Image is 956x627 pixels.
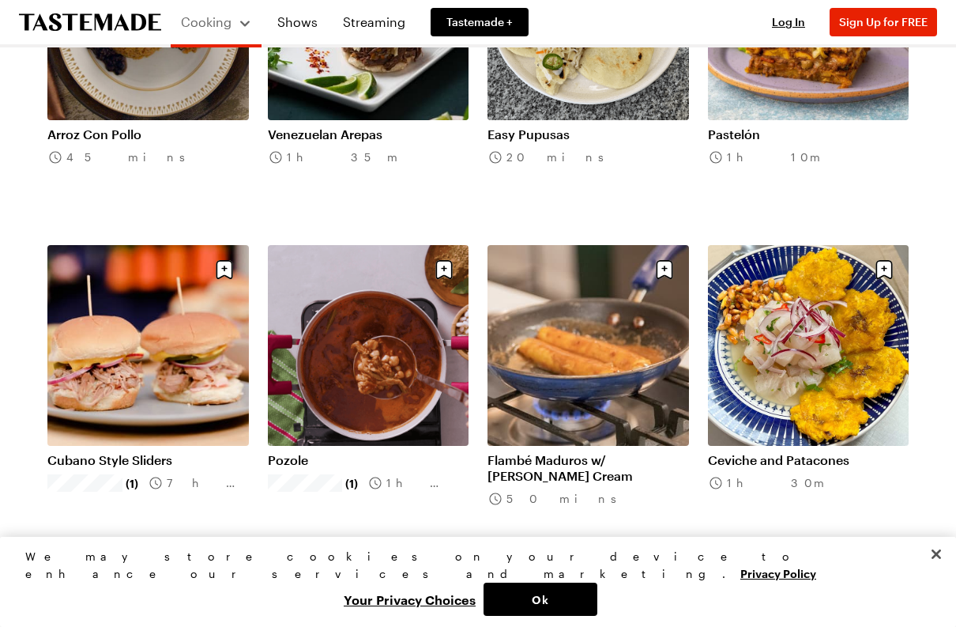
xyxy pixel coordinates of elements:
a: Arroz Con Pollo [47,127,249,142]
div: Privacy [25,548,917,616]
a: Tastemade + [431,8,529,36]
button: Save recipe [209,255,239,285]
span: Log In [772,15,805,28]
button: Sign Up for FREE [830,8,937,36]
button: Save recipe [429,255,459,285]
a: Easy Pupusas [487,127,689,142]
a: Cubano Style Sliders [47,452,249,468]
button: Your Privacy Choices [336,583,484,616]
button: Close [919,537,954,572]
a: More information about your privacy, opens in a new tab [740,565,816,580]
button: Log In [757,14,820,30]
span: Sign Up for FREE [839,15,928,28]
span: Cooking [181,14,231,29]
a: Pastelón [708,127,909,142]
button: Save recipe [869,255,899,285]
a: Pozole [268,452,469,468]
a: Ceviche and Patacones [708,452,909,468]
button: Cooking [180,6,252,38]
div: We may store cookies on your device to enhance our services and marketing. [25,548,917,583]
button: Save recipe [649,255,679,285]
a: Venezuelan Arepas [268,127,469,142]
span: Tastemade + [446,14,513,30]
button: Ok [484,583,597,616]
a: To Tastemade Home Page [19,13,161,32]
a: Flambé Maduros w/ [PERSON_NAME] Cream [487,452,689,484]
